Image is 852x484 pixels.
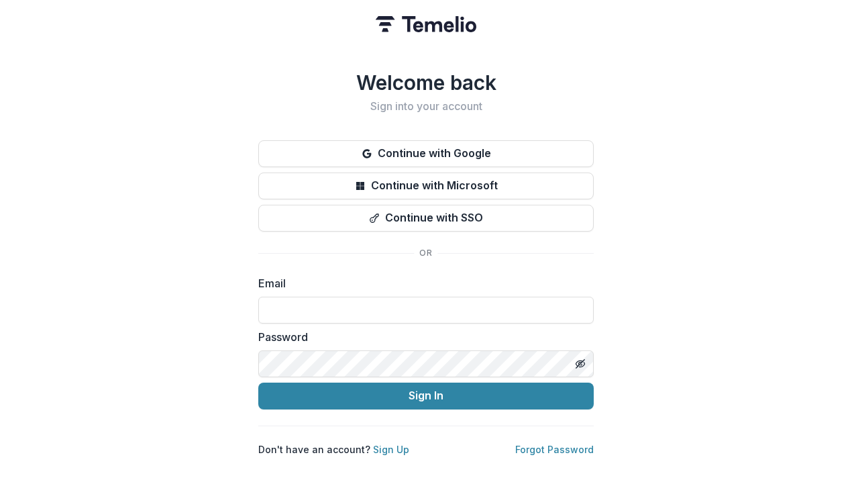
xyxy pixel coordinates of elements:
button: Continue with Microsoft [258,173,594,199]
a: Forgot Password [515,444,594,455]
button: Sign In [258,383,594,409]
img: Temelio [376,16,476,32]
a: Sign Up [373,444,409,455]
p: Don't have an account? [258,442,409,456]
button: Toggle password visibility [570,353,591,375]
label: Email [258,275,586,291]
button: Continue with SSO [258,205,594,232]
h2: Sign into your account [258,100,594,113]
button: Continue with Google [258,140,594,167]
label: Password [258,329,586,345]
h1: Welcome back [258,70,594,95]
